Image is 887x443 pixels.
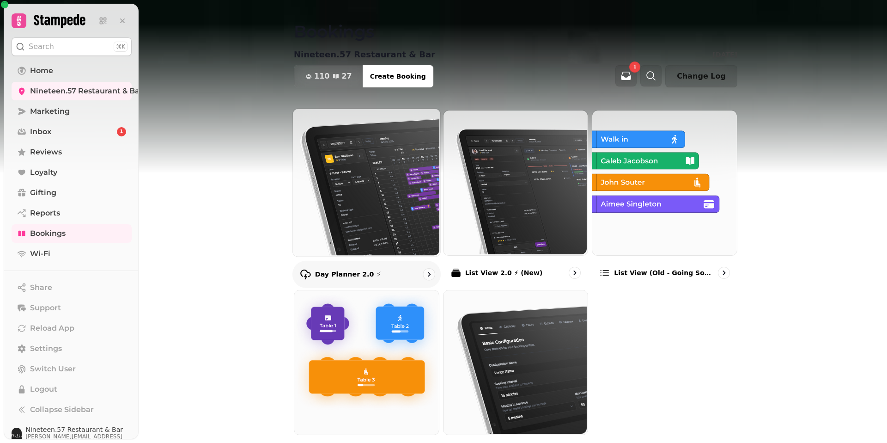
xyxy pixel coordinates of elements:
span: Collapse Sidebar [30,404,94,415]
svg: go to [570,268,579,277]
img: Day Planner 2.0 ⚡ [292,108,439,255]
a: Marketing [12,102,132,121]
button: Share [12,278,132,297]
a: Settings [12,339,132,358]
a: Home [12,62,132,80]
span: Marketing [30,106,70,117]
span: Logout [30,384,57,395]
button: Search⌘K [12,37,132,56]
span: 110 [314,73,329,80]
p: [DATE] [713,50,737,59]
img: List view (Old - going soon) [591,110,736,254]
span: Switch User [30,363,76,375]
span: 1 [633,65,637,69]
a: Nineteen.57 Restaurant & Bar [12,82,132,100]
img: Configuration [443,289,587,434]
img: List View 2.0 ⚡ (New) [443,110,587,254]
a: Loyalty [12,163,132,182]
span: Nineteen.57 Restaurant & Bar [25,426,132,433]
span: Gifting [30,187,56,198]
span: Wi-Fi [30,248,50,259]
p: Search [29,41,54,52]
button: Reload App [12,319,132,338]
span: Create Booking [370,73,426,80]
a: Wi-Fi [12,245,132,263]
svg: go to [719,268,729,277]
a: Reviews [12,143,132,161]
a: Bookings [12,224,132,243]
p: Nineteen.57 Restaurant & Bar [294,48,435,61]
a: Inbox1 [12,123,132,141]
span: 1 [120,129,123,135]
span: Bookings [30,228,66,239]
a: List View 2.0 ⚡ (New)List View 2.0 ⚡ (New) [443,110,589,286]
p: List View 2.0 ⚡ (New) [465,268,543,277]
button: Collapse Sidebar [12,400,132,419]
span: Home [30,65,53,76]
button: 11027 [294,65,363,87]
a: Gifting [12,184,132,202]
span: Reports [30,208,60,219]
button: Support [12,299,132,317]
button: Switch User [12,360,132,378]
a: Day Planner 2.0 ⚡Day Planner 2.0 ⚡ [292,108,441,288]
button: Change Log [665,65,737,87]
span: Share [30,282,52,293]
span: Reviews [30,147,62,158]
span: 27 [341,73,352,80]
svg: go to [424,270,433,279]
p: List view (Old - going soon) [614,268,714,277]
img: Floor Plans (beta) [293,289,438,434]
span: Loyalty [30,167,57,178]
span: Reload App [30,323,74,334]
span: Settings [30,343,62,354]
p: Day Planner 2.0 ⚡ [315,270,381,279]
div: ⌘K [114,42,128,52]
a: List view (Old - going soon)List view (Old - going soon) [592,110,737,286]
button: Logout [12,380,132,399]
button: Create Booking [363,65,433,87]
span: Change Log [677,73,726,80]
span: Support [30,302,61,314]
span: Nineteen.57 Restaurant & Bar [30,86,143,97]
span: Inbox [30,126,51,137]
a: Reports [12,204,132,222]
